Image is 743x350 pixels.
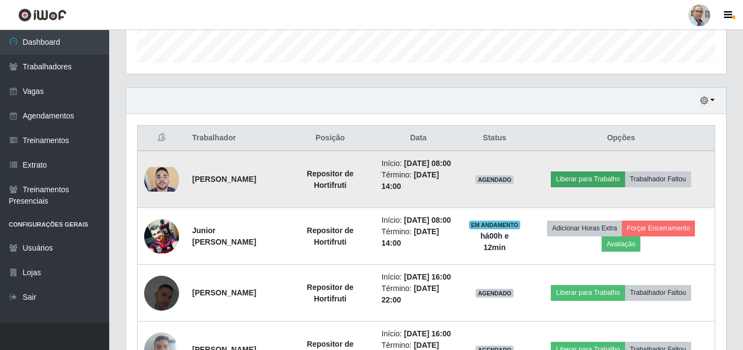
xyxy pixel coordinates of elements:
[307,169,354,189] strong: Repositor de Hortifruti
[18,8,67,22] img: CoreUI Logo
[404,329,451,338] time: [DATE] 16:00
[469,221,521,229] span: EM ANDAMENTO
[625,285,691,300] button: Trabalhador Faltou
[307,283,354,303] strong: Repositor de Hortifruti
[144,262,179,324] img: 1756946405687.jpeg
[286,126,375,151] th: Posição
[192,288,256,297] strong: [PERSON_NAME]
[551,285,625,300] button: Liberar para Trabalho
[382,215,455,226] li: Início:
[382,226,455,249] li: Término:
[144,219,179,253] img: 1747155708946.jpeg
[382,283,455,306] li: Término:
[602,236,640,252] button: Avaliação
[551,171,625,187] button: Liberar para Trabalho
[382,328,455,340] li: Início:
[375,126,462,151] th: Data
[192,175,256,183] strong: [PERSON_NAME]
[622,221,695,236] button: Forçar Encerramento
[382,169,455,192] li: Término:
[382,271,455,283] li: Início:
[462,126,527,151] th: Status
[404,159,451,168] time: [DATE] 08:00
[307,226,354,246] strong: Repositor de Hortifruti
[186,126,286,151] th: Trabalhador
[475,175,514,184] span: AGENDADO
[382,158,455,169] li: Início:
[480,232,509,252] strong: há 00 h e 12 min
[144,167,179,191] img: 1724758251870.jpeg
[475,289,514,298] span: AGENDADO
[404,216,451,224] time: [DATE] 08:00
[625,171,691,187] button: Trabalhador Faltou
[527,126,715,151] th: Opções
[192,226,256,246] strong: Junior [PERSON_NAME]
[404,272,451,281] time: [DATE] 16:00
[547,221,622,236] button: Adicionar Horas Extra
